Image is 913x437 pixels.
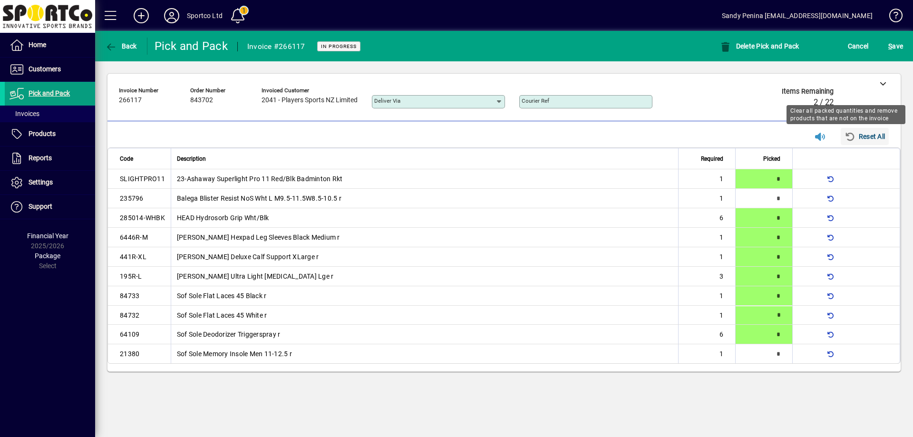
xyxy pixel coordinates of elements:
[27,232,68,240] span: Financial Year
[10,110,39,117] span: Invoices
[29,41,46,49] span: Home
[888,39,903,54] span: ave
[722,8,873,23] div: Sandy Penina [EMAIL_ADDRESS][DOMAIN_NAME]
[156,7,187,24] button: Profile
[5,195,95,219] a: Support
[5,33,95,57] a: Home
[95,38,147,55] app-page-header-button: Back
[678,306,735,325] td: 1
[814,98,834,107] span: 2 / 22
[108,325,171,344] td: 64109
[171,344,678,363] td: Sof Sole Memory Insole Men 11-12.5 r
[262,97,358,104] span: 2041 - Players Sports NZ Limited
[108,247,171,267] td: 441R-XL
[29,65,61,73] span: Customers
[678,247,735,267] td: 1
[126,7,156,24] button: Add
[171,325,678,344] td: Sof Sole Deodorizer Triggerspray r
[108,169,171,189] td: SLIGHTPRO11
[678,169,735,189] td: 1
[678,344,735,363] td: 1
[155,39,228,54] div: Pick and Pack
[787,105,905,124] div: Clear all packed quantities and remove products that are not on the invoice
[29,154,52,162] span: Reports
[171,189,678,208] td: Balega Blister Resist NoS Wht L M9.5-11.5W8.5-10.5 r
[678,325,735,344] td: 6
[678,208,735,228] td: 6
[103,38,139,55] button: Back
[108,267,171,286] td: 195R-L
[5,106,95,122] a: Invoices
[171,247,678,267] td: [PERSON_NAME] Deluxe Calf Support XLarge r
[5,58,95,81] a: Customers
[678,267,735,286] td: 3
[108,344,171,363] td: 21380
[105,42,137,50] span: Back
[678,286,735,306] td: 1
[678,228,735,247] td: 1
[177,154,206,164] span: Description
[763,154,780,164] span: Picked
[845,129,885,144] span: Reset All
[29,203,52,210] span: Support
[845,38,871,55] button: Cancel
[886,38,905,55] button: Save
[119,97,142,104] span: 266117
[35,252,60,260] span: Package
[171,267,678,286] td: [PERSON_NAME] Ultra Light [MEDICAL_DATA] Lge r
[848,39,869,54] span: Cancel
[108,189,171,208] td: 235796
[120,154,133,164] span: Code
[678,189,735,208] td: 1
[108,306,171,325] td: 84732
[321,43,357,49] span: In Progress
[5,171,95,194] a: Settings
[701,154,723,164] span: Required
[374,97,400,104] mat-label: Deliver via
[190,97,213,104] span: 843702
[5,146,95,170] a: Reports
[108,228,171,247] td: 6446R-M
[841,128,889,145] button: Reset All
[171,208,678,228] td: HEAD Hydrosorb Grip Wht/Blk
[29,89,70,97] span: Pick and Pack
[29,178,53,186] span: Settings
[522,97,549,104] mat-label: Courier Ref
[5,122,95,146] a: Products
[171,228,678,247] td: [PERSON_NAME] Hexpad Leg Sleeves Black Medium r
[171,306,678,325] td: Sof Sole Flat Laces 45 White r
[717,38,802,55] button: Delete Pick and Pack
[171,169,678,189] td: 23-Ashaway Superlight Pro 11 Red/Blk Badminton Rkt
[888,42,892,50] span: S
[108,286,171,306] td: 84733
[29,130,56,137] span: Products
[171,286,678,306] td: Sof Sole Flat Laces 45 Black r
[108,208,171,228] td: 285014-WHBK
[187,8,223,23] div: Sportco Ltd
[882,2,901,33] a: Knowledge Base
[247,39,305,54] div: Invoice #266117
[719,42,799,50] span: Delete Pick and Pack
